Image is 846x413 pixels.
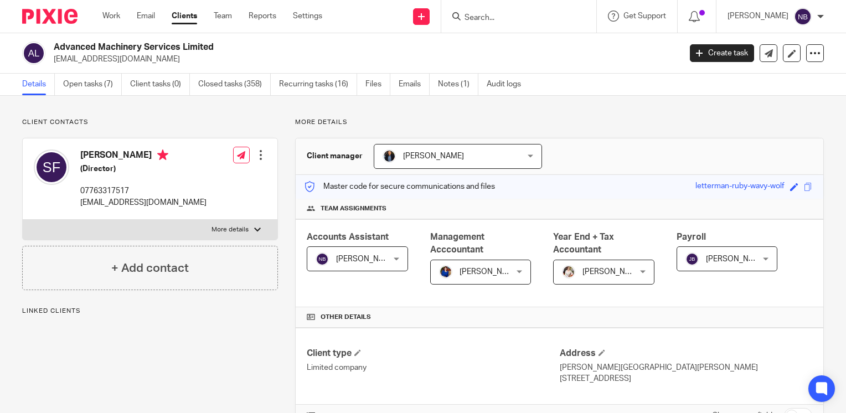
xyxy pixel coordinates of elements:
h3: Client manager [307,151,363,162]
p: 07763317517 [80,185,207,197]
a: Reports [249,11,276,22]
p: [STREET_ADDRESS] [560,373,812,384]
input: Search [463,13,563,23]
a: Team [214,11,232,22]
span: Payroll [677,233,706,241]
p: [EMAIL_ADDRESS][DOMAIN_NAME] [80,197,207,208]
img: Kayleigh%20Henson.jpeg [562,265,575,278]
a: Files [365,74,390,95]
p: Master code for secure communications and files [304,181,495,192]
p: More details [211,225,249,234]
div: letterman-ruby-wavy-wolf [695,180,785,193]
span: Get Support [623,12,666,20]
p: Linked clients [22,307,278,316]
span: [PERSON_NAME] [706,255,767,263]
span: Year End + Tax Accountant [553,233,614,254]
img: svg%3E [22,42,45,65]
p: More details [295,118,824,127]
span: [PERSON_NAME] [582,268,643,276]
p: Limited company [307,362,559,373]
img: Nicole.jpeg [439,265,452,278]
img: svg%3E [685,252,699,266]
h5: (Director) [80,163,207,174]
p: Client contacts [22,118,278,127]
a: Audit logs [487,74,529,95]
span: Other details [321,313,371,322]
img: svg%3E [794,8,812,25]
p: [EMAIL_ADDRESS][DOMAIN_NAME] [54,54,673,65]
img: svg%3E [316,252,329,266]
span: Management Acccountant [430,233,484,254]
span: Team assignments [321,204,386,213]
h4: Address [560,348,812,359]
a: Open tasks (7) [63,74,122,95]
a: Email [137,11,155,22]
span: Accounts Assistant [307,233,389,241]
i: Primary [157,149,168,161]
a: Clients [172,11,197,22]
a: Notes (1) [438,74,478,95]
span: [PERSON_NAME] [336,255,397,263]
h2: Advanced Machinery Services Limited [54,42,549,53]
span: [PERSON_NAME] [460,268,520,276]
h4: Client type [307,348,559,359]
a: Work [102,11,120,22]
img: martin-hickman.jpg [383,149,396,163]
p: [PERSON_NAME] [728,11,788,22]
a: Create task [690,44,754,62]
p: [PERSON_NAME][GEOGRAPHIC_DATA][PERSON_NAME] [560,362,812,373]
a: Recurring tasks (16) [279,74,357,95]
img: svg%3E [34,149,69,185]
a: Client tasks (0) [130,74,190,95]
h4: [PERSON_NAME] [80,149,207,163]
img: Pixie [22,9,78,24]
a: Settings [293,11,322,22]
a: Emails [399,74,430,95]
h4: + Add contact [111,260,189,277]
a: Details [22,74,55,95]
a: Closed tasks (358) [198,74,271,95]
span: [PERSON_NAME] [403,152,464,160]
